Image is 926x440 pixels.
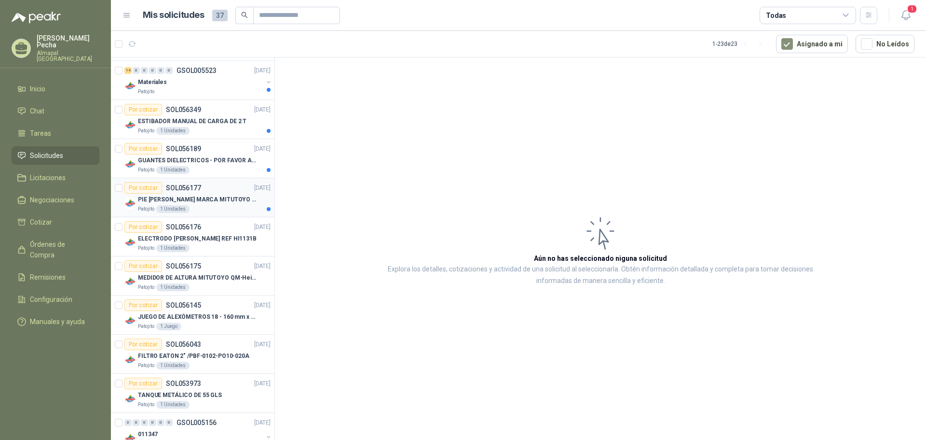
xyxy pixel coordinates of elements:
[12,146,99,165] a: Solicitudes
[138,391,222,400] p: TANQUE METÁLICO DE 55 GLS
[156,362,190,369] div: 1 Unidades
[124,67,132,74] div: 14
[143,8,204,22] h1: Mis solicitudes
[111,335,274,374] a: Por cotizarSOL056043[DATE] Company LogoFILTRO EATON 2" /PBF-0102-PO10-020APatojito1 Unidades
[30,272,66,283] span: Remisiones
[124,237,136,248] img: Company Logo
[30,316,85,327] span: Manuales y ayuda
[138,166,154,174] p: Patojito
[12,235,99,264] a: Órdenes de Compra
[138,244,154,252] p: Patojito
[138,362,154,369] p: Patojito
[254,340,271,349] p: [DATE]
[138,273,258,283] p: MEDIDOR DE ALTURA MITUTOYO QM-Height 518-245
[30,128,51,139] span: Tareas
[124,393,136,405] img: Company Logo
[166,263,201,270] p: SOL056175
[124,378,162,389] div: Por cotizar
[138,234,257,243] p: ELECTRODO [PERSON_NAME] REF HI1131B
[166,224,201,230] p: SOL056176
[766,10,786,21] div: Todas
[156,244,190,252] div: 1 Unidades
[254,66,271,75] p: [DATE]
[138,205,154,213] p: Patojito
[124,65,272,96] a: 14 0 0 0 0 0 GSOL005523[DATE] Company LogoMaterialesPatojito
[138,312,258,322] p: JUEGO DE ALEXÓMETROS 18 - 160 mm x 0,01 mm 2824-S3
[30,195,74,205] span: Negociaciones
[177,67,217,74] p: GSOL005523
[124,276,136,287] img: Company Logo
[138,127,154,135] p: Patojito
[30,239,90,260] span: Órdenes de Compra
[30,106,44,116] span: Chat
[907,4,917,14] span: 1
[166,380,201,387] p: SOL053973
[124,419,132,426] div: 0
[138,195,258,204] p: PIE [PERSON_NAME] MARCA MITUTOYO REF [PHONE_NUMBER]
[856,35,914,53] button: No Leídos
[897,7,914,24] button: 1
[138,117,246,126] p: ESTIBADOR MANUAL DE CARGA DE 2 T
[124,104,162,115] div: Por cotizar
[124,198,136,209] img: Company Logo
[30,294,72,305] span: Configuración
[138,88,154,96] p: Patojito
[138,284,154,291] p: Patojito
[124,143,162,155] div: Por cotizar
[124,299,162,311] div: Por cotizar
[776,35,848,53] button: Asignado a mi
[212,10,228,21] span: 37
[141,67,148,74] div: 0
[30,150,63,161] span: Solicitudes
[138,78,167,87] p: Materiales
[712,36,768,52] div: 1 - 23 de 23
[156,127,190,135] div: 1 Unidades
[254,301,271,310] p: [DATE]
[12,312,99,331] a: Manuales y ayuda
[111,217,274,256] a: Por cotizarSOL056176[DATE] Company LogoELECTRODO [PERSON_NAME] REF HI1131BPatojito1 Unidades
[138,401,154,409] p: Patojito
[138,323,154,330] p: Patojito
[124,339,162,350] div: Por cotizar
[12,12,61,23] img: Logo peakr
[37,50,99,62] p: Almapal [GEOGRAPHIC_DATA]
[254,418,271,427] p: [DATE]
[157,419,164,426] div: 0
[111,296,274,335] a: Por cotizarSOL056145[DATE] Company LogoJUEGO DE ALEXÓMETROS 18 - 160 mm x 0,01 mm 2824-S3Patojito...
[254,144,271,154] p: [DATE]
[12,213,99,231] a: Cotizar
[166,302,201,309] p: SOL056145
[254,105,271,114] p: [DATE]
[124,315,136,326] img: Company Logo
[149,419,156,426] div: 0
[166,341,201,348] p: SOL056043
[111,100,274,139] a: Por cotizarSOL056349[DATE] Company LogoESTIBADOR MANUAL DE CARGA DE 2 TPatojito1 Unidades
[37,35,99,48] p: [PERSON_NAME] Pecha
[141,419,148,426] div: 0
[133,67,140,74] div: 0
[534,253,667,264] h3: Aún no has seleccionado niguna solicitud
[138,156,258,165] p: GUANTES DIELECTRICOS - POR FAVOR ADJUNTAR SU FICHA TECNICA
[166,106,201,113] p: SOL056349
[241,12,248,18] span: search
[12,290,99,309] a: Configuración
[111,256,274,296] a: Por cotizarSOL056175[DATE] Company LogoMEDIDOR DE ALTURA MITUTOYO QM-Height 518-245Patojito1 Unid...
[156,205,190,213] div: 1 Unidades
[177,419,217,426] p: GSOL005156
[111,139,274,178] a: Por cotizarSOL056189[DATE] Company LogoGUANTES DIELECTRICOS - POR FAVOR ADJUNTAR SU FICHA TECNICA...
[12,169,99,187] a: Licitaciones
[124,260,162,272] div: Por cotizar
[254,379,271,388] p: [DATE]
[124,119,136,131] img: Company Logo
[124,158,136,170] img: Company Logo
[166,145,201,152] p: SOL056189
[138,352,249,361] p: FILTRO EATON 2" /PBF-0102-PO10-020A
[165,419,173,426] div: 0
[371,264,830,287] p: Explora los detalles, cotizaciones y actividad de una solicitud al seleccionarla. Obtén informaci...
[111,178,274,217] a: Por cotizarSOL056177[DATE] Company LogoPIE [PERSON_NAME] MARCA MITUTOYO REF [PHONE_NUMBER]Patojit...
[254,262,271,271] p: [DATE]
[124,182,162,194] div: Por cotizar
[254,223,271,232] p: [DATE]
[124,80,136,92] img: Company Logo
[156,323,181,330] div: 1 Juego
